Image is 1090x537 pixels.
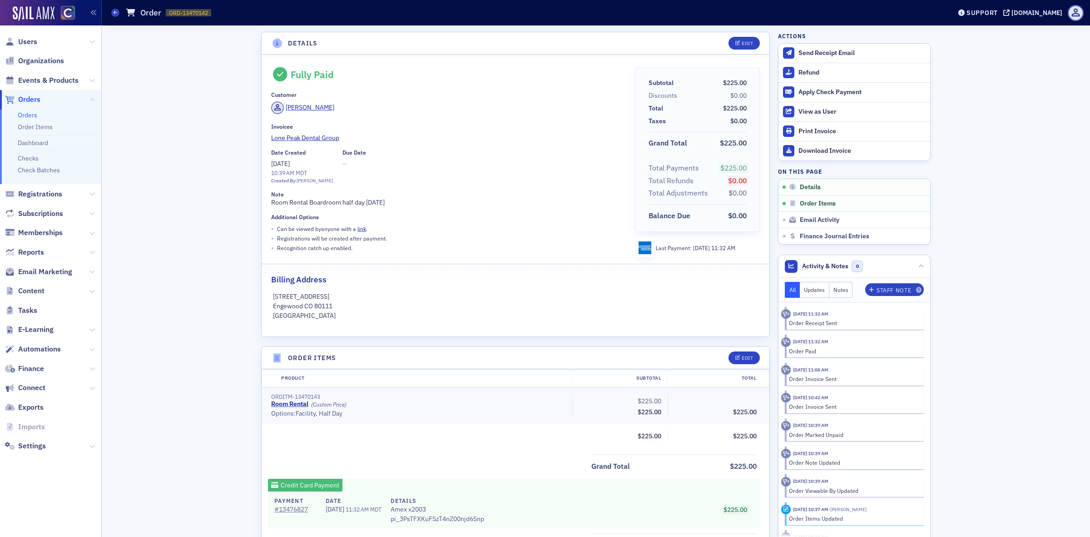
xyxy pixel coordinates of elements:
[271,191,284,198] div: Note
[291,69,334,80] div: Fully Paid
[5,325,54,335] a: E-Learning
[277,234,387,242] p: Registrations will be created after payment.
[781,477,791,487] div: Activity
[13,6,54,21] img: SailAMX
[18,441,46,451] span: Settings
[271,101,334,114] a: [PERSON_NAME]
[798,69,926,77] div: Refund
[649,116,666,126] div: Taxes
[275,375,572,382] div: Product
[789,402,917,411] div: Order Invoice Sent
[781,365,791,375] div: Activity
[271,177,297,184] span: Created By:
[742,356,753,361] div: Edit
[18,422,45,432] span: Imports
[5,306,37,316] a: Tasks
[793,478,828,484] time: 8/19/2024 10:39 AM
[649,163,699,174] div: Total Payments
[798,108,926,116] div: View as User
[781,309,791,319] div: Activity
[638,408,661,416] span: $225.00
[798,88,926,96] div: Apply Check Payment
[802,261,848,271] span: Activity & Notes
[789,431,917,439] div: Order Marked Unpaid
[720,138,747,147] span: $225.00
[271,123,293,130] div: Invoicee
[5,56,64,66] a: Organizations
[273,292,758,301] p: [STREET_ADDRESS]
[271,393,566,400] div: ORDITM-13470143
[346,506,369,513] span: 11:32 AM
[18,267,72,277] span: Email Marketing
[1011,9,1062,17] div: [DOMAIN_NAME]
[649,211,690,221] div: Balance Due
[798,127,926,136] div: Print Invoice
[5,228,63,238] a: Memberships
[271,133,622,143] a: Lone Peak Dental Group
[271,400,308,408] a: Room Rental
[649,104,663,113] div: Total
[288,353,336,363] h4: Order Items
[357,225,366,232] a: link
[18,123,53,131] a: Order Items
[778,102,930,121] button: View as User
[271,133,354,143] span: Lone Peak Dental Group
[5,441,46,451] a: Settings
[294,169,307,176] span: MDT
[18,139,48,147] a: Dashboard
[572,375,667,382] div: Subtotal
[1003,10,1065,16] button: [DOMAIN_NAME]
[778,44,930,63] button: Send Receipt Email
[271,160,290,168] span: [DATE]
[18,325,54,335] span: E-Learning
[18,111,37,119] a: Orders
[649,116,669,126] span: Taxes
[711,244,735,251] span: 11:32 AM
[591,461,633,472] span: Grand Total
[1068,5,1084,21] span: Profile
[730,117,747,125] span: $0.00
[5,209,63,219] a: Subscriptions
[852,261,863,272] span: 0
[638,432,661,440] span: $225.00
[720,163,747,172] span: $225.00
[800,183,821,191] span: Details
[649,138,690,149] span: Grand Total
[733,408,757,416] span: $225.00
[649,176,697,186] span: Total Refunds
[778,167,931,176] h4: On this page
[778,141,930,161] a: Download Invoice
[793,422,828,428] time: 8/19/2024 10:39 AM
[277,225,367,233] p: Can be viewed by anyone with a .
[18,209,63,219] span: Subscriptions
[800,216,839,224] span: Email Activity
[793,394,828,401] time: 8/19/2024 10:42 AM
[274,497,316,505] h4: Payment
[656,244,735,252] div: Last Payment:
[342,149,366,156] div: Due Date
[18,95,40,105] span: Orders
[391,505,484,514] span: Amex x2003
[140,7,161,18] h1: Order
[271,149,306,156] div: Date Created
[311,401,347,408] div: (Custom Price)
[693,244,711,251] span: [DATE]
[966,9,998,17] div: Support
[778,121,930,141] a: Print Invoice
[277,244,352,252] p: Recognition catch up enabled.
[5,286,45,296] a: Content
[274,505,316,514] a: #13476827
[5,189,62,199] a: Registrations
[18,247,44,257] span: Reports
[271,169,294,176] time: 10:39 AM
[18,75,79,85] span: Events & Products
[723,506,747,514] span: $225.00
[728,211,747,220] span: $0.00
[18,228,63,238] span: Memberships
[730,91,747,100] span: $0.00
[728,176,747,185] span: $0.00
[730,462,757,471] span: $225.00
[18,154,39,162] a: Checks
[798,147,926,155] div: Download Invoice
[18,402,44,412] span: Exports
